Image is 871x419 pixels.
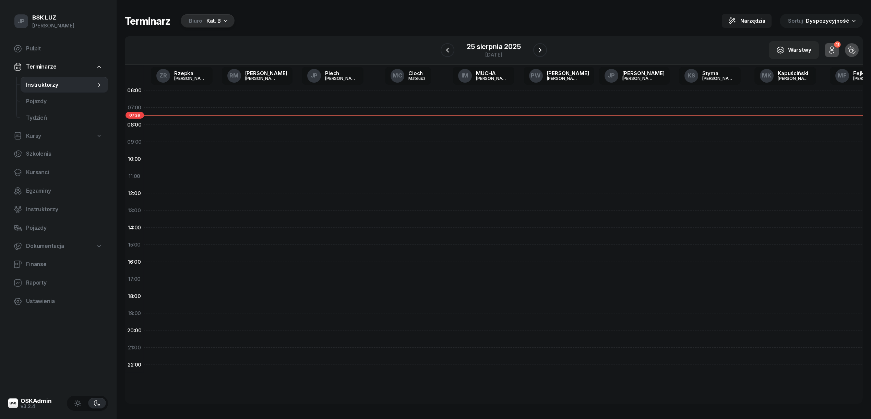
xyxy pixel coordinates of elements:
img: logo-xs@2x.png [8,398,18,408]
div: 22:00 [125,356,144,373]
div: OSKAdmin [21,398,52,404]
div: [PERSON_NAME] [245,71,287,76]
a: IMMUCHA[PERSON_NAME] [453,67,514,85]
div: [PERSON_NAME] [547,76,580,81]
a: Instruktorzy [8,201,108,218]
span: Szkolenia [26,149,103,158]
div: [PERSON_NAME] [325,76,358,81]
span: KS [688,73,695,79]
a: Finanse [8,256,108,273]
span: PW [531,73,541,79]
div: 06:00 [125,82,144,99]
span: RM [229,73,239,79]
a: PW[PERSON_NAME][PERSON_NAME] [524,67,595,85]
div: Warstwy [776,46,811,55]
div: 08:00 [125,116,144,133]
a: KSStyrna[PERSON_NAME] [679,67,741,85]
span: Raporty [26,278,103,287]
div: MUCHA [476,71,509,76]
div: 12:00 [125,185,144,202]
div: 18:00 [125,288,144,305]
div: Cioch [408,71,426,76]
div: 19:00 [125,305,144,322]
span: JP [18,19,25,24]
div: [PERSON_NAME] [32,21,74,30]
span: JP [608,73,615,79]
span: Ustawienia [26,297,103,306]
div: 20:00 [125,322,144,339]
a: JPPiech[PERSON_NAME] [302,67,363,85]
a: Terminarze [8,59,108,75]
a: Instruktorzy [21,77,108,93]
div: [PERSON_NAME] [245,76,278,81]
div: [PERSON_NAME] [622,76,655,81]
span: MK [762,73,772,79]
span: IM [462,73,469,79]
a: Kursanci [8,164,108,181]
button: Sortuj Dyspozycyjność [780,14,863,28]
span: Finanse [26,260,103,269]
div: 15:00 [125,236,144,253]
div: [PERSON_NAME] [476,76,509,81]
div: Kat. B [206,17,221,25]
div: 21:00 [125,339,144,356]
a: Kursy [8,128,108,144]
div: [PERSON_NAME] [174,76,207,81]
div: 16:00 [125,253,144,271]
a: Tydzień [21,110,108,126]
div: Mateusz [408,76,426,81]
button: 11 [825,43,839,57]
a: Pulpit [8,40,108,57]
a: Dokumentacja [8,238,108,254]
div: [DATE] [467,52,521,57]
span: Dyspozycyjność [806,17,849,24]
button: BiuroKat. B [179,14,235,28]
span: Tydzień [26,113,103,122]
a: ZRRzepka[PERSON_NAME] [151,67,213,85]
span: ZR [159,73,167,79]
span: 07:26 [126,112,144,119]
a: Pojazdy [8,220,108,236]
div: 07:00 [125,99,144,116]
span: Egzaminy [26,187,103,195]
span: Kursy [26,132,41,141]
a: Raporty [8,275,108,291]
div: 11 [834,41,840,48]
div: [PERSON_NAME] [622,71,665,76]
a: Egzaminy [8,183,108,199]
h1: Terminarz [125,15,170,27]
span: Sortuj [788,16,804,25]
span: Terminarze [26,62,56,71]
a: Ustawienia [8,293,108,310]
a: JP[PERSON_NAME][PERSON_NAME] [599,67,670,85]
span: MF [838,73,847,79]
div: BSK LUZ [32,15,74,21]
a: RM[PERSON_NAME][PERSON_NAME] [222,67,293,85]
div: 17:00 [125,271,144,288]
span: JP [311,73,318,79]
div: Biuro [189,17,202,25]
span: Dokumentacja [26,242,64,251]
span: MC [393,73,403,79]
button: Warstwy [769,41,819,59]
div: 25 sierpnia 2025 [467,43,521,50]
div: [PERSON_NAME] [778,76,811,81]
a: Pojazdy [21,93,108,110]
div: Styrna [702,71,735,76]
div: Rzepka [174,71,207,76]
div: v3.2.4 [21,404,52,409]
span: Instruktorzy [26,205,103,214]
div: 10:00 [125,151,144,168]
span: Kursanci [26,168,103,177]
div: 11:00 [125,168,144,185]
span: Pojazdy [26,224,103,232]
a: MCCiochMateusz [385,67,431,85]
a: Szkolenia [8,146,108,162]
span: Narzędzia [740,17,765,25]
div: [PERSON_NAME] [547,71,589,76]
span: Pojazdy [26,97,103,106]
span: Instruktorzy [26,81,96,89]
div: Piech [325,71,358,76]
div: 14:00 [125,219,144,236]
div: 09:00 [125,133,144,151]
